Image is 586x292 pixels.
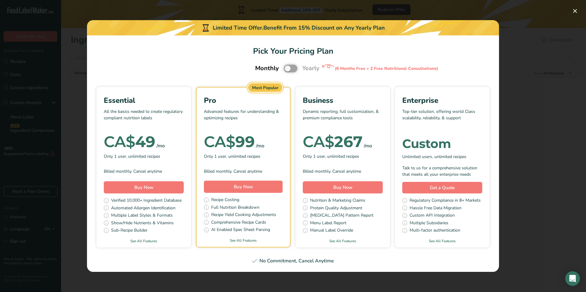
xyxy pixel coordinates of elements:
[104,132,135,151] span: CA$
[395,238,490,244] a: See All Features
[211,226,270,234] span: AI Enabled Spec Sheet Parsing
[310,220,346,227] span: Menu Label Report
[303,108,383,127] p: Dynamic reporting, full customization, & premium compliance tools
[310,205,362,212] span: Protein Quality Adjustment
[303,136,363,148] div: 267
[303,95,383,106] div: Business
[134,184,154,190] span: Buy Now
[211,196,239,204] span: Recipe Costing
[211,204,259,212] span: Full Nutrition Breakdown
[410,227,460,235] span: Multi-factor authentication
[303,153,359,160] span: Only 1 user, unlimited recipes
[197,238,290,243] a: See All Features
[87,20,499,35] div: Limited Time Offer.
[410,212,455,220] span: Custom API Integration
[410,220,448,227] span: Multiple Subsidaries
[310,197,365,205] span: Nutrition & Marketing Claims
[234,184,253,190] span: Buy Now
[333,184,353,190] span: Buy Now
[335,65,438,72] div: (6 Months Free + 2 Free Nutritional Consultations)
[565,271,580,286] div: Open Intercom Messenger
[204,168,283,175] div: Billed monthly. Cancel anytime
[111,227,147,235] span: Sub-Recipe Builder
[204,153,260,160] span: Only 1 user, unlimited recipes
[402,95,482,106] div: Enterprise
[303,181,383,193] button: Buy Now
[303,132,334,151] span: CA$
[211,211,276,219] span: Recipe Yield Cooking Adjustments
[104,136,155,148] div: 49
[302,64,320,73] span: Yearly
[94,45,492,57] h1: Pick Your Pricing Plan
[310,212,374,220] span: [MEDICAL_DATA] Pattern Report
[430,184,455,191] span: Get a Quote
[256,142,264,150] div: /mo
[204,108,283,127] p: Advanced features for understanding & optimizing recipes
[410,197,481,205] span: Regulatory Compliance in 8+ Markets
[255,64,279,73] span: Monthly
[111,197,182,205] span: Verified 10,000+ Ingredient Database
[263,24,385,32] div: Benefit From 15% Discount on Any Yearly Plan
[104,108,184,127] p: All the basics needed to create regulatory compliant nutrition labels
[402,182,482,194] a: Get a Quote
[410,205,461,212] span: Hassle Free Data Migration
[104,153,160,160] span: Only 1 user, unlimited recipes
[104,95,184,106] div: Essential
[204,132,235,151] span: CA$
[104,168,184,175] div: Billed monthly. Cancel anytime
[204,181,283,193] button: Buy Now
[96,238,191,244] a: See All Features
[248,83,282,92] div: Most Popular
[111,212,173,220] span: Multiple Label Styles & Formats
[94,257,492,265] div: No Commitment, Cancel Anytime
[303,168,383,175] div: Billed monthly. Cancel anytime
[364,142,372,150] div: /mo
[204,95,283,106] div: Pro
[402,153,466,160] span: Unlimited users, unlimited recipes
[310,227,353,235] span: Manual Label Override
[104,181,184,193] button: Buy Now
[111,205,175,212] span: Automated Allergen Identification
[295,238,390,244] a: See All Features
[402,165,482,178] div: Talk to us for a comprehensive solution that meets all your enterprise needs
[111,220,174,227] span: Show/Hide Nutrients & Vitamins
[402,138,482,150] div: Custom
[211,219,266,227] span: Comprehensive Recipe Cards
[402,108,482,127] p: Top-tier solution, offering world Class scalability, reliability, & support
[157,142,165,150] div: /mo
[204,136,255,148] div: 99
